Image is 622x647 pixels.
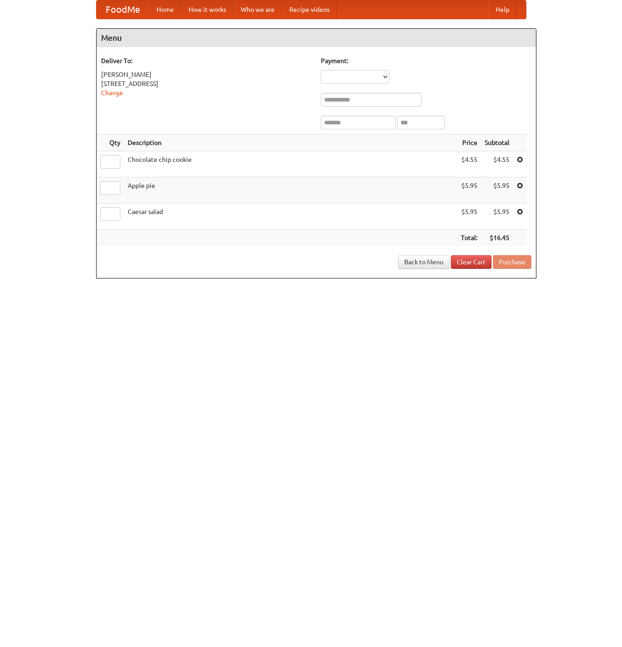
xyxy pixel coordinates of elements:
[97,134,124,151] th: Qty
[321,56,531,65] h5: Payment:
[124,177,457,203] td: Apple pie
[457,151,481,177] td: $4.55
[124,203,457,230] td: Caesar salad
[101,79,312,88] div: [STREET_ADDRESS]
[493,255,531,269] button: Purchase
[481,151,513,177] td: $4.55
[181,0,233,19] a: How it works
[101,89,123,96] a: Change
[124,151,457,177] td: Chocolate chip cookie
[457,230,481,246] th: Total:
[101,56,312,65] h5: Deliver To:
[457,177,481,203] td: $5.95
[481,230,513,246] th: $16.45
[457,134,481,151] th: Price
[97,29,536,47] h4: Menu
[398,255,449,269] a: Back to Menu
[488,0,517,19] a: Help
[481,177,513,203] td: $5.95
[457,203,481,230] td: $5.95
[233,0,282,19] a: Who we are
[97,0,149,19] a: FoodMe
[481,203,513,230] td: $5.95
[149,0,181,19] a: Home
[124,134,457,151] th: Description
[282,0,337,19] a: Recipe videos
[451,255,492,269] a: Clear Cart
[101,70,312,79] div: [PERSON_NAME]
[481,134,513,151] th: Subtotal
